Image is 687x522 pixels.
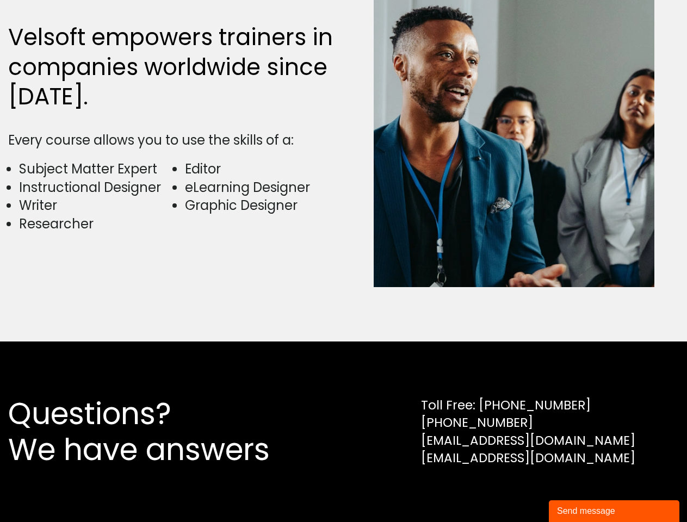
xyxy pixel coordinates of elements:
[421,396,635,467] div: Toll Free: [PHONE_NUMBER] [PHONE_NUMBER] [EMAIL_ADDRESS][DOMAIN_NAME] [EMAIL_ADDRESS][DOMAIN_NAME]
[19,178,172,197] li: Instructional Designer
[549,498,682,522] iframe: chat widget
[8,131,338,150] div: Every course allows you to use the skills of a:
[185,178,338,197] li: eLearning Designer
[185,160,338,178] li: Editor
[19,160,172,178] li: Subject Matter Expert
[8,23,338,112] h2: Velsoft empowers trainers in companies worldwide since [DATE].
[185,196,338,215] li: Graphic Designer
[8,396,309,468] h2: Questions? We have answers
[19,215,172,233] li: Researcher
[19,196,172,215] li: Writer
